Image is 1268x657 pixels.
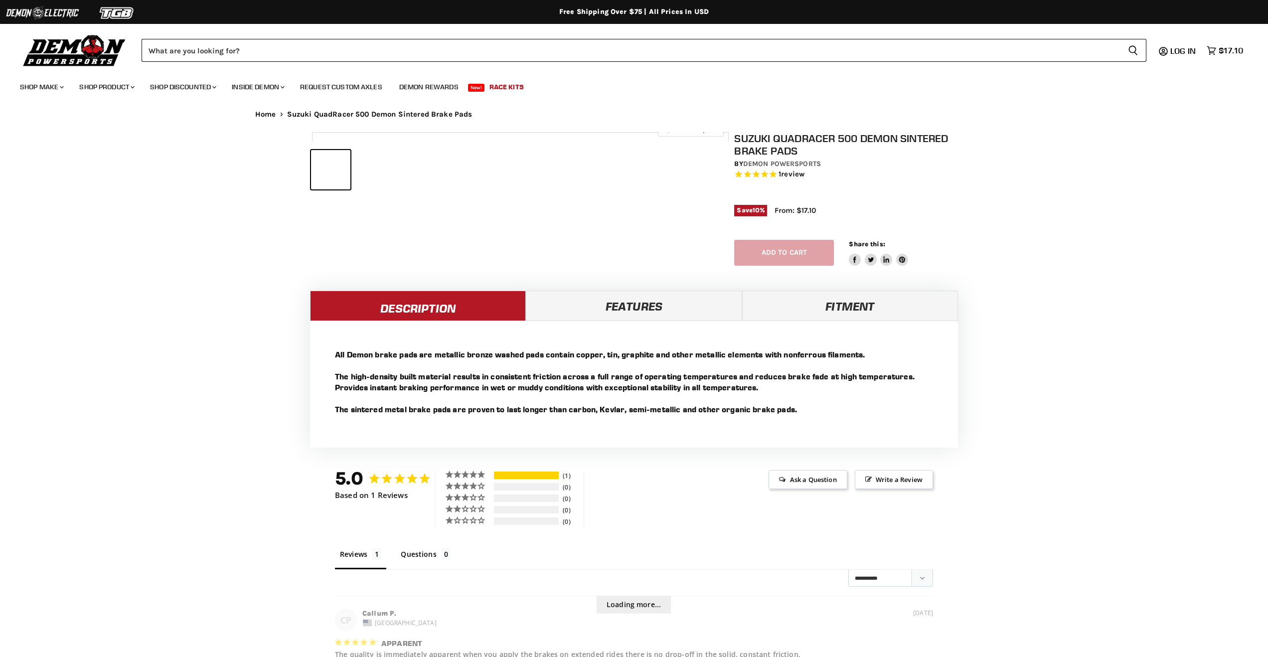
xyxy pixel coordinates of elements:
span: From: $17.10 [775,206,816,215]
span: $17.10 [1219,46,1243,55]
a: Description [310,291,526,321]
div: 100% [494,472,559,479]
nav: Breadcrumbs [235,110,1033,119]
span: [GEOGRAPHIC_DATA] [375,619,437,627]
span: Click to expand [663,126,718,133]
span: review [781,170,804,179]
a: $17.10 [1202,43,1248,58]
div: CP [335,609,357,632]
div: Free Shipping Over $75 | All Prices In USD [235,7,1033,16]
a: Request Custom Axles [293,77,390,97]
span: 10 [753,206,760,214]
span: New! [468,84,485,92]
div: 5-Star Ratings [494,472,559,479]
h1: Suzuki QuadRacer 500 Demon Sintered Brake Pads [734,132,961,157]
span: Share this: [849,240,885,248]
span: 5-Star Rating Review [334,637,377,648]
span: Save % [734,205,767,216]
div: [DATE] [913,609,933,618]
span: Log in [1170,46,1196,56]
img: Demon Electric Logo 2 [5,3,80,22]
strong: 5.0 [335,468,363,489]
select: Sort reviews [848,569,933,587]
p: All Demon brake pads are metallic bronze washed pads contain copper, tin, graphite and other meta... [335,349,933,415]
span: Suzuki QuadRacer 500 Demon Sintered Brake Pads [287,110,473,119]
a: Shop Product [72,77,141,97]
a: Features [526,291,742,321]
a: Demon Rewards [392,77,466,97]
a: Inside Demon [224,77,291,97]
div: by [734,159,961,169]
form: Product [142,39,1146,62]
span: Write a Review [855,470,933,489]
div: 5 ★ [445,470,492,479]
button: Search [1120,39,1146,62]
span: Loading more... [597,596,671,614]
span: 1 reviews [779,170,804,179]
a: Demon Powersports [743,160,821,168]
button: Suzuki QuadRacer 500 Demon Sintered Brake Pads thumbnail [311,150,350,189]
a: Shop Make [12,77,70,97]
input: Search [142,39,1120,62]
h3: apparent [381,638,422,650]
a: Fitment [742,291,958,321]
img: Demon Powersports [20,32,129,68]
img: TGB Logo 2 [80,3,155,22]
a: Race Kits [482,77,531,97]
span: Rated 5.0 out of 5 stars 1 reviews [734,169,961,180]
a: Home [255,110,276,119]
aside: Share this: [849,240,908,266]
img: United States [363,620,372,626]
li: Questions [396,547,456,569]
div: 1 [560,472,581,480]
ul: Main menu [12,73,1241,97]
span: Ask a Question [769,470,847,489]
a: Log in [1166,46,1202,55]
li: Reviews [335,547,386,569]
span: Based on 1 Reviews [335,491,408,499]
a: Shop Discounted [143,77,222,97]
strong: Callum P. [362,609,396,618]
